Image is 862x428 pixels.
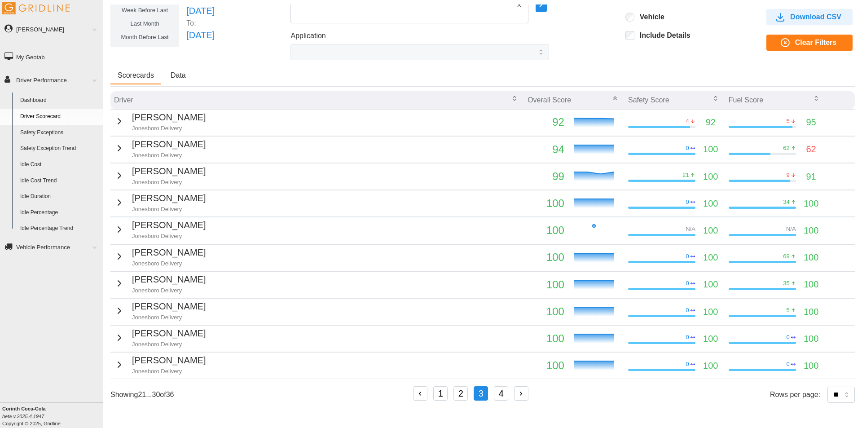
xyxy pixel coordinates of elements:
button: 1 [433,386,448,401]
p: 100 [528,303,564,320]
p: 100 [703,142,718,156]
button: [PERSON_NAME]Jonesboro Delivery [114,137,206,159]
p: Jonesboro Delivery [132,287,206,295]
p: 0 [686,144,689,152]
p: [PERSON_NAME] [132,137,206,151]
p: 100 [528,276,564,293]
p: [PERSON_NAME] [132,353,206,367]
p: Jonesboro Delivery [132,151,206,159]
p: 62 [806,142,816,156]
button: 2 [453,386,468,401]
p: 92 [706,115,716,129]
span: Month Before Last [121,34,169,40]
p: [PERSON_NAME] [132,191,206,205]
p: 0 [686,279,689,287]
p: 100 [703,305,718,319]
p: 100 [703,197,718,211]
span: Week Before Last [122,7,168,13]
p: N/A [686,225,695,233]
span: Clear Filters [795,35,836,50]
p: 100 [528,195,564,212]
p: [PERSON_NAME] [132,164,206,178]
button: [PERSON_NAME]Jonesboro Delivery [114,327,206,349]
button: Download CSV [766,9,853,25]
p: 100 [804,197,818,211]
button: [PERSON_NAME]Jonesboro Delivery [114,273,206,295]
p: 100 [804,278,818,291]
label: Vehicle [634,13,664,22]
p: Driver [114,95,133,105]
p: Jonesboro Delivery [132,205,206,213]
p: 100 [703,278,718,291]
a: Safety Exceptions [16,125,103,141]
p: 5 [786,117,789,125]
img: Gridline [2,2,70,14]
p: 100 [528,249,564,266]
p: 9 [786,171,789,179]
p: 4 [686,117,689,125]
p: 0 [686,198,689,206]
span: Download CSV [790,9,841,25]
p: 100 [804,224,818,238]
a: Driver Scorecard [16,109,103,125]
a: Idle Percentage [16,205,103,221]
i: beta v.2025.4.1947 [2,414,44,419]
p: 21 [682,171,689,179]
p: 91 [806,170,816,184]
label: Application [290,31,325,42]
p: 0 [686,306,689,314]
p: 0 [686,360,689,368]
p: [PERSON_NAME] [132,327,206,340]
p: Jonesboro Delivery [132,178,206,186]
p: 92 [528,114,564,131]
a: Idle Percentage Trend [16,221,103,237]
p: Overall Score [528,95,571,105]
p: Jonesboro Delivery [132,367,206,375]
p: 99 [528,168,564,185]
p: 0 [686,333,689,341]
button: 3 [474,386,488,401]
a: Dashboard [16,93,103,109]
button: [PERSON_NAME]Jonesboro Delivery [114,218,206,240]
p: [PERSON_NAME] [132,110,206,124]
button: [PERSON_NAME]Jonesboro Delivery [114,246,206,268]
button: [PERSON_NAME]Jonesboro Delivery [114,300,206,322]
p: To: [186,18,215,28]
p: [PERSON_NAME] [132,218,206,232]
p: N/A [786,225,796,233]
p: 34 [783,198,789,206]
p: Jonesboro Delivery [132,340,206,349]
a: Idle Duration [16,189,103,205]
p: 95 [806,115,816,129]
a: Idle Cost Trend [16,173,103,189]
p: 100 [804,251,818,265]
div: Copyright © 2025, Gridline [2,405,103,427]
p: 0 [786,360,789,368]
p: Jonesboro Delivery [132,313,206,322]
p: 94 [528,141,564,158]
p: 100 [703,332,718,346]
p: Jonesboro Delivery [132,124,206,132]
p: 100 [703,251,718,265]
button: [PERSON_NAME]Jonesboro Delivery [114,110,206,132]
b: Corinth Coca-Cola [2,406,46,411]
p: 100 [804,305,818,319]
label: Include Details [634,31,690,40]
p: [PERSON_NAME] [132,300,206,313]
button: [PERSON_NAME]Jonesboro Delivery [114,164,206,186]
p: 100 [804,332,818,346]
p: 100 [528,357,564,374]
p: [PERSON_NAME] [132,246,206,260]
a: Safety Exception Trend [16,141,103,157]
p: Jonesboro Delivery [132,232,206,240]
button: [PERSON_NAME]Jonesboro Delivery [114,191,206,213]
p: 100 [528,330,564,347]
button: 4 [494,386,508,401]
button: [PERSON_NAME]Jonesboro Delivery [114,353,206,375]
p: [DATE] [186,28,215,42]
p: 62 [783,144,789,152]
p: Showing 21 ... 30 of 36 [110,389,174,400]
p: [DATE] [186,4,215,18]
span: Last Month [130,20,159,27]
p: 0 [686,252,689,260]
